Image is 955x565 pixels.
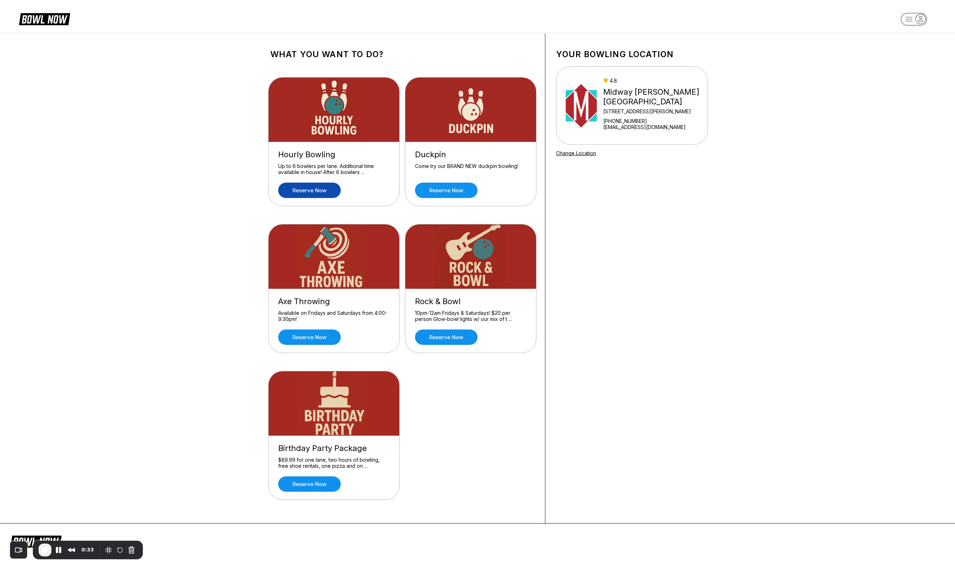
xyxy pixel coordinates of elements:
[405,78,537,142] img: Duckpin
[278,183,341,198] a: Reserve now
[603,118,705,124] div: [PHONE_NUMBER]
[415,297,526,306] div: Rock & Bowl
[269,78,400,142] img: Hourly Bowling
[269,224,400,289] img: Axe Throwing
[415,150,526,159] div: Duckpin
[566,79,597,133] img: Midway Bowling - Carlisle
[278,297,390,306] div: Axe Throwing
[270,49,534,59] h1: What you want to do?
[278,457,390,469] div: $89.99 for one lane, two hours of bowling, free shoe rentals, one pizza and on ...
[269,371,400,436] img: Birthday Party Package
[415,329,477,345] a: Reserve now
[278,476,341,492] a: Reserve now
[603,78,705,84] div: 4.8
[603,87,705,106] div: Midway [PERSON_NAME][GEOGRAPHIC_DATA]
[603,124,705,130] a: [EMAIL_ADDRESS][DOMAIN_NAME]
[603,108,705,114] div: [STREET_ADDRESS][PERSON_NAME]
[556,150,596,156] a: Change Location
[278,443,390,453] div: Birthday Party Package
[415,163,526,175] div: Come try our BRAND NEW duckpin bowling!
[415,310,526,322] div: 10pm-12am Fridays & Saturdays! $20 per person Glow-bowl lights w/ our mix of t ...
[278,310,390,322] div: Available on Fridays and Saturdays from 4:00-9:30pm!
[278,329,341,345] a: Reserve now
[278,163,390,175] div: Up to 6 bowlers per lane. Additional time available in house! After 6 bowlers ...
[415,183,477,198] a: Reserve now
[405,224,537,289] img: Rock & Bowl
[278,150,390,159] div: Hourly Bowling
[556,49,708,59] h1: Your bowling location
